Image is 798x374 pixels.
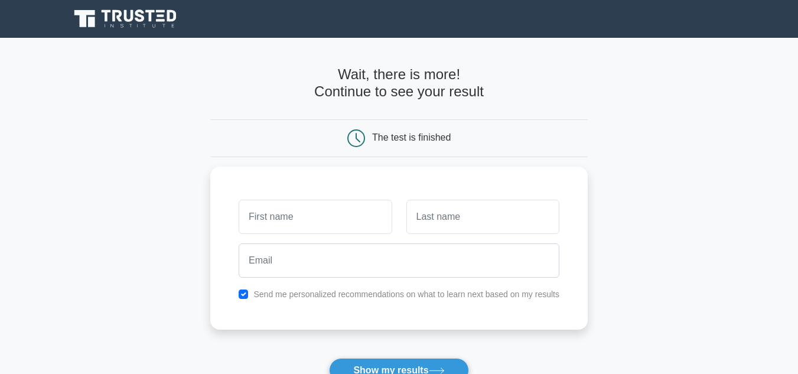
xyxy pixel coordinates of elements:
[210,66,588,100] h4: Wait, there is more! Continue to see your result
[406,200,559,234] input: Last name
[239,243,559,278] input: Email
[372,132,451,142] div: The test is finished
[253,290,559,299] label: Send me personalized recommendations on what to learn next based on my results
[239,200,392,234] input: First name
